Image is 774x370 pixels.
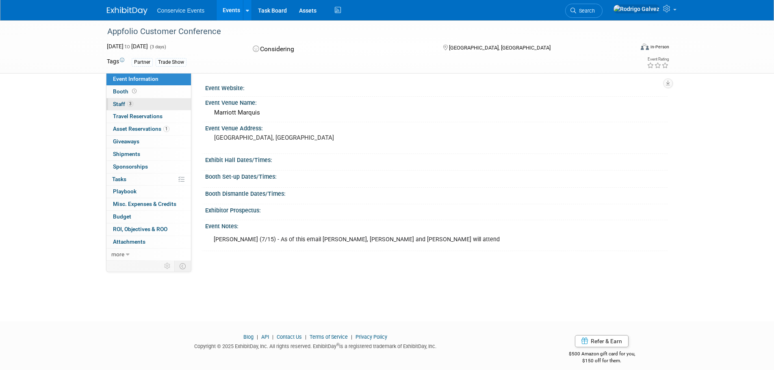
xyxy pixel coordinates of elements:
[106,73,191,85] a: Event Information
[205,220,668,230] div: Event Notes:
[113,188,137,195] span: Playbook
[107,341,525,350] div: Copyright © 2025 ExhibitDay, Inc. All rights reserved. ExhibitDay is a registered trademark of Ex...
[113,163,148,170] span: Sponsorships
[205,171,668,181] div: Booth Set-up Dates/Times:
[641,43,649,50] img: Format-Inperson.png
[132,58,153,67] div: Partner
[163,126,169,132] span: 1
[613,4,660,13] img: Rodrigo Galvez
[565,4,603,18] a: Search
[106,86,191,98] a: Booth
[104,24,622,39] div: Appfolio Customer Conference
[106,249,191,261] a: more
[277,334,302,340] a: Contact Us
[106,186,191,198] a: Playbook
[205,97,668,107] div: Event Venue Name:
[349,334,354,340] span: |
[156,58,186,67] div: Trade Show
[113,76,158,82] span: Event Information
[205,82,668,92] div: Event Website:
[112,176,126,182] span: Tasks
[449,45,551,51] span: [GEOGRAPHIC_DATA], [GEOGRAPHIC_DATA]
[106,211,191,223] a: Budget
[113,125,169,132] span: Asset Reservations
[113,238,145,245] span: Attachments
[106,136,191,148] a: Giveaways
[124,43,131,50] span: to
[303,334,308,340] span: |
[106,110,191,123] a: Travel Reservations
[536,357,668,364] div: $150 off for them.
[255,334,260,340] span: |
[575,335,629,347] a: Refer & Earn
[211,106,661,119] div: Marriott Marquis
[208,232,577,248] div: [PERSON_NAME] (7/15) - As of this email [PERSON_NAME], [PERSON_NAME] and [PERSON_NAME] will attend
[174,261,191,271] td: Toggle Event Tabs
[586,42,670,54] div: Event Format
[250,42,430,56] div: Considering
[107,7,147,15] img: ExhibitDay
[149,44,166,50] span: (3 days)
[113,138,139,145] span: Giveaways
[130,88,138,94] span: Booth not reserved yet
[157,7,205,14] span: Conservice Events
[356,334,387,340] a: Privacy Policy
[106,148,191,160] a: Shipments
[261,334,269,340] a: API
[270,334,275,340] span: |
[113,113,163,119] span: Travel Reservations
[243,334,254,340] a: Blog
[336,342,339,347] sup: ®
[205,122,668,132] div: Event Venue Address:
[205,188,668,198] div: Booth Dismantle Dates/Times:
[650,44,669,50] div: In-Person
[536,345,668,364] div: $500 Amazon gift card for you,
[106,223,191,236] a: ROI, Objectives & ROO
[310,334,348,340] a: Terms of Service
[127,101,133,107] span: 3
[576,8,595,14] span: Search
[106,161,191,173] a: Sponsorships
[214,134,389,141] pre: [GEOGRAPHIC_DATA], [GEOGRAPHIC_DATA]
[106,236,191,248] a: Attachments
[106,98,191,110] a: Staff3
[113,88,138,95] span: Booth
[106,173,191,186] a: Tasks
[113,213,131,220] span: Budget
[113,151,140,157] span: Shipments
[647,57,669,61] div: Event Rating
[113,226,167,232] span: ROI, Objectives & ROO
[106,123,191,135] a: Asset Reservations1
[106,198,191,210] a: Misc. Expenses & Credits
[113,201,176,207] span: Misc. Expenses & Credits
[111,251,124,257] span: more
[113,101,133,107] span: Staff
[107,43,148,50] span: [DATE] [DATE]
[205,204,668,214] div: Exhibitor Prospectus:
[205,154,668,164] div: Exhibit Hall Dates/Times:
[160,261,175,271] td: Personalize Event Tab Strip
[107,57,124,67] td: Tags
